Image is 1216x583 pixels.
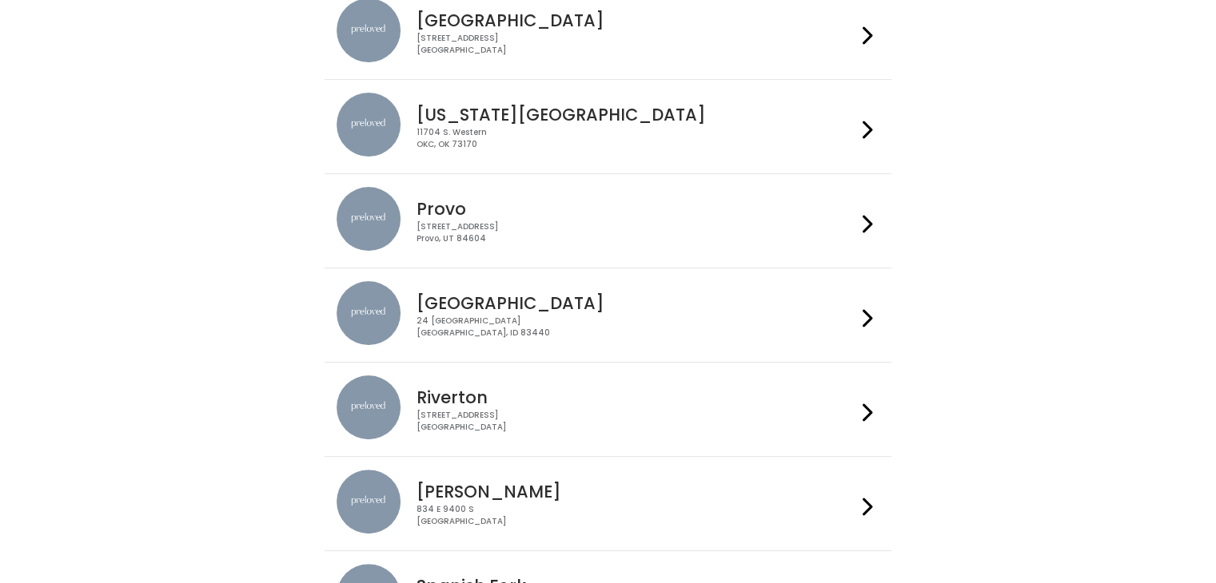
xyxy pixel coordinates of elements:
div: 834 E 9400 S [GEOGRAPHIC_DATA] [417,504,856,527]
a: preloved location [GEOGRAPHIC_DATA] 24 [GEOGRAPHIC_DATA][GEOGRAPHIC_DATA], ID 83440 [337,281,879,349]
div: [STREET_ADDRESS] [GEOGRAPHIC_DATA] [417,410,856,433]
div: 11704 S. Western OKC, OK 73170 [417,127,856,150]
h4: [US_STATE][GEOGRAPHIC_DATA] [417,105,856,124]
h4: [GEOGRAPHIC_DATA] [417,294,856,312]
a: preloved location Provo [STREET_ADDRESS]Provo, UT 84604 [337,187,879,255]
img: preloved location [337,93,401,157]
a: preloved location [PERSON_NAME] 834 E 9400 S[GEOGRAPHIC_DATA] [337,470,879,537]
h4: [PERSON_NAME] [417,482,856,501]
a: preloved location Riverton [STREET_ADDRESS][GEOGRAPHIC_DATA] [337,375,879,443]
img: preloved location [337,470,401,533]
img: preloved location [337,187,401,251]
div: 24 [GEOGRAPHIC_DATA] [GEOGRAPHIC_DATA], ID 83440 [417,315,856,339]
h4: [GEOGRAPHIC_DATA] [417,11,856,30]
div: [STREET_ADDRESS] Provo, UT 84604 [417,221,856,244]
div: [STREET_ADDRESS] [GEOGRAPHIC_DATA] [417,33,856,56]
img: preloved location [337,281,401,345]
a: preloved location [US_STATE][GEOGRAPHIC_DATA] 11704 S. WesternOKC, OK 73170 [337,93,879,161]
h4: Riverton [417,388,856,407]
h4: Provo [417,200,856,218]
img: preloved location [337,375,401,439]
